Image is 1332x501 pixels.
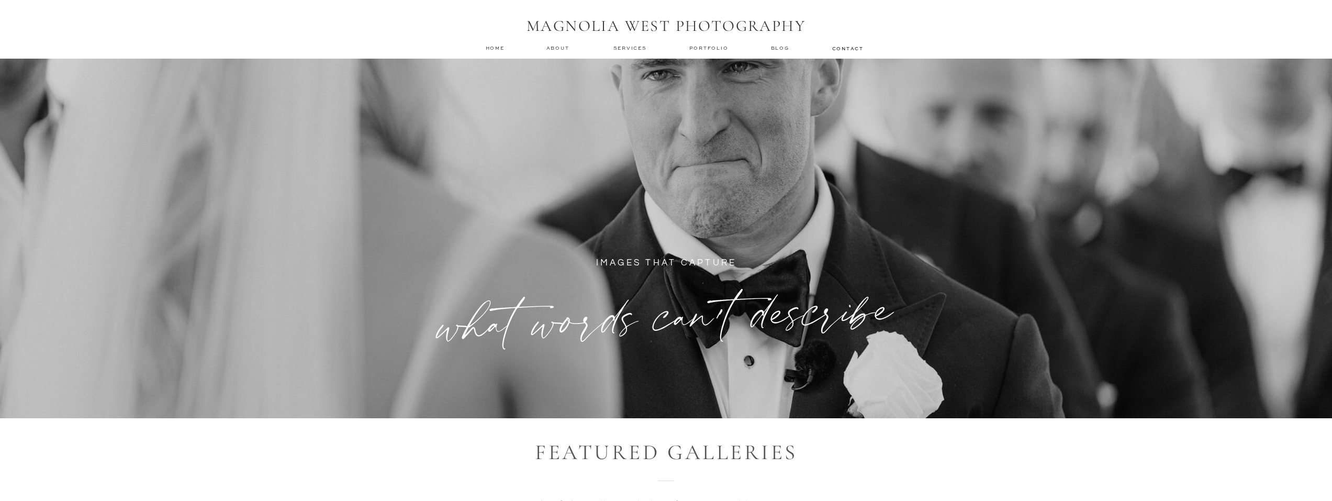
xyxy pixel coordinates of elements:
[689,44,731,52] a: Portfolio
[613,44,648,51] a: services
[426,279,908,349] h1: what words can't describe
[546,44,573,52] a: about
[832,45,863,51] a: contact
[520,17,813,37] h1: MAGNOLIA WEST PHOTOGRAPHY
[463,439,870,458] h2: featured galleries
[514,255,819,279] p: IMAGES THAT CAPTURE
[486,44,506,51] a: home
[771,44,792,52] a: Blog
